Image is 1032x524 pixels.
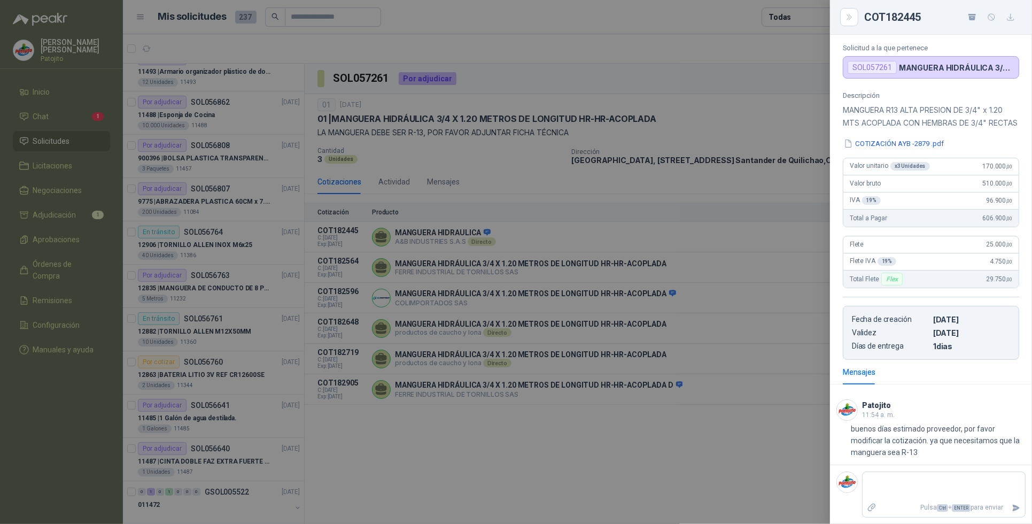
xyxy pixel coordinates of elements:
span: ENTER [952,504,971,512]
span: 25.000 [986,241,1012,248]
span: 11:54 a. m. [862,411,895,419]
span: ,00 [1006,198,1012,204]
p: Fecha de creación [852,315,929,324]
p: buenos días estimado proveedor, por favor modificar la cotización. ya que necesitamos que la mang... [851,423,1026,458]
span: 4.750 [990,258,1012,265]
img: Company Logo [837,400,857,420]
p: Solicitud a la que pertenece [843,44,1019,52]
div: x 3 Unidades [890,162,930,171]
span: 510.000 [982,180,1012,187]
div: Flex [881,273,902,286]
span: ,00 [1006,242,1012,248]
span: ,00 [1006,259,1012,265]
div: SOL057261 [848,61,897,74]
p: Pulsa + para enviar [881,498,1008,517]
label: Adjuntar archivos [863,498,881,517]
p: Días de entrega [852,342,929,351]
span: ,00 [1006,276,1012,282]
button: Close [843,11,856,24]
span: Valor unitario [850,162,930,171]
p: MANGUERA R13 ALTA PRESION DE 3/4" x 1.20 MTS ACOPLADA CON HEMBRAS DE 3/4" RECTAS [843,104,1019,129]
p: Descripción [843,91,1019,99]
span: 29.750 [986,275,1012,283]
span: 96.900 [986,197,1012,204]
div: COT182445 [864,9,1019,26]
span: ,00 [1006,164,1012,169]
h3: Patojito [862,403,891,409]
span: 606.900 [982,214,1012,222]
span: IVA [850,196,881,205]
span: Ctrl [937,504,948,512]
button: Enviar [1007,498,1025,517]
span: Total Flete [850,273,905,286]
p: [DATE] [933,315,1010,324]
span: ,00 [1006,181,1012,187]
button: COTIZACIÓN AYB -2879 .pdf [843,138,945,149]
div: 19 % [862,196,881,205]
span: Flete [850,241,864,248]
img: Company Logo [837,472,857,492]
span: Valor bruto [850,180,881,187]
p: MANGUERA HIDRÁULICA 3/4 X 1.20 METROS DE LONGITUD HR-HR-ACOPLADA [899,63,1014,72]
p: 1 dias [933,342,1010,351]
span: ,00 [1006,215,1012,221]
div: Mensajes [843,366,875,378]
p: Validez [852,328,929,337]
span: 170.000 [982,163,1012,170]
span: Flete IVA [850,257,896,266]
p: [DATE] [933,328,1010,337]
div: 19 % [878,257,897,266]
span: Total a Pagar [850,214,887,222]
